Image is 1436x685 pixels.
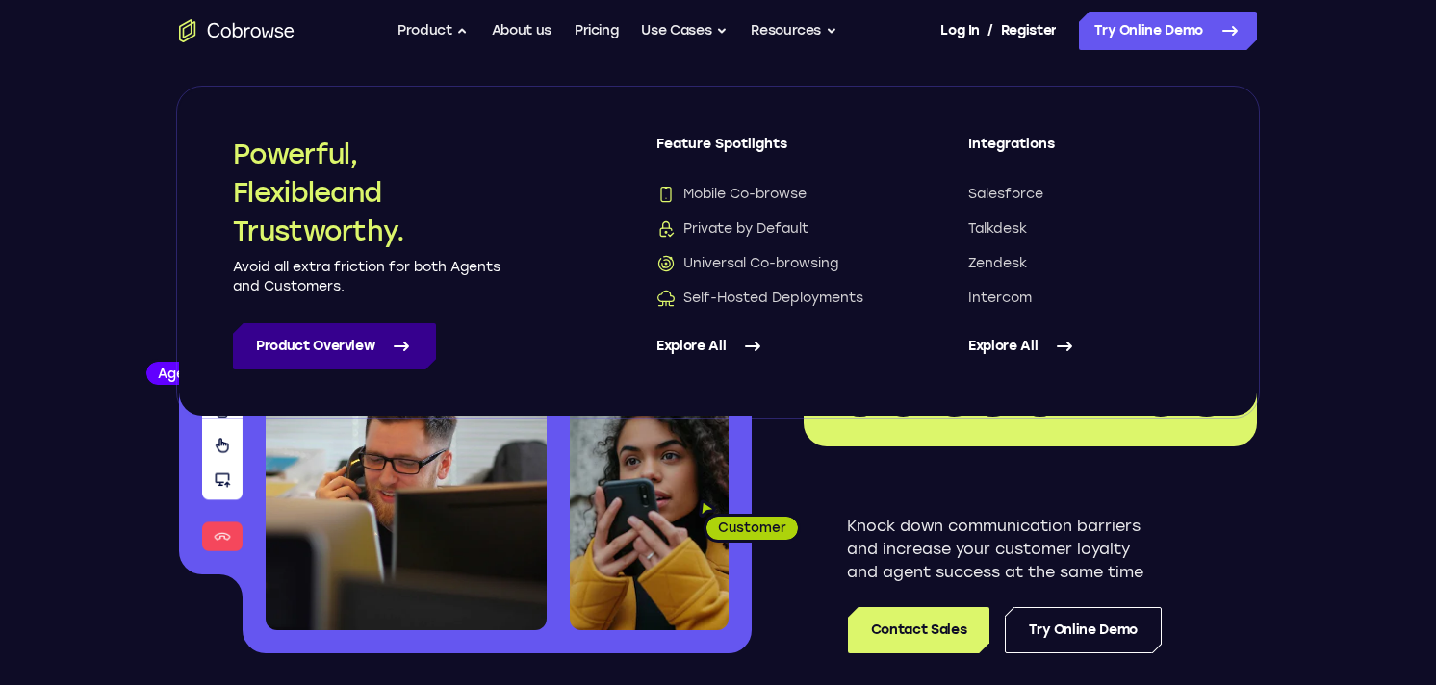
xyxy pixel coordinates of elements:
[656,185,891,204] a: Mobile Co-browseMobile Co-browse
[751,12,837,50] button: Resources
[968,185,1043,204] span: Salesforce
[233,323,436,369] a: Product Overview
[266,287,547,630] img: A customer support agent talking on the phone
[570,402,729,630] img: A customer holding their phone
[656,185,676,204] img: Mobile Co-browse
[847,515,1162,584] p: Knock down communication barriers and increase your customer loyalty and agent success at the sam...
[656,289,676,308] img: Self-Hosted Deployments
[641,12,728,50] button: Use Cases
[968,289,1203,308] a: Intercom
[1079,12,1257,50] a: Try Online Demo
[968,219,1027,239] span: Talkdesk
[656,185,807,204] span: Mobile Co-browse
[968,219,1203,239] a: Talkdesk
[968,185,1203,204] a: Salesforce
[656,289,863,308] span: Self-Hosted Deployments
[940,12,979,50] a: Log In
[656,254,676,273] img: Universal Co-browsing
[656,135,891,169] span: Feature Spotlights
[1001,12,1057,50] a: Register
[656,219,676,239] img: Private by Default
[233,258,502,296] p: Avoid all extra friction for both Agents and Customers.
[656,254,891,273] a: Universal Co-browsingUniversal Co-browsing
[848,607,989,653] a: Contact Sales
[968,135,1203,169] span: Integrations
[397,12,469,50] button: Product
[492,12,551,50] a: About us
[656,219,891,239] a: Private by DefaultPrivate by Default
[1005,607,1162,653] a: Try Online Demo
[179,19,295,42] a: Go to the home page
[968,289,1032,308] span: Intercom
[656,254,838,273] span: Universal Co-browsing
[968,254,1203,273] a: Zendesk
[987,19,993,42] span: /
[233,135,502,250] h2: Powerful, Flexible and Trustworthy.
[656,219,808,239] span: Private by Default
[968,254,1027,273] span: Zendesk
[575,12,619,50] a: Pricing
[656,323,891,369] a: Explore All
[656,289,891,308] a: Self-Hosted DeploymentsSelf-Hosted Deployments
[968,323,1203,369] a: Explore All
